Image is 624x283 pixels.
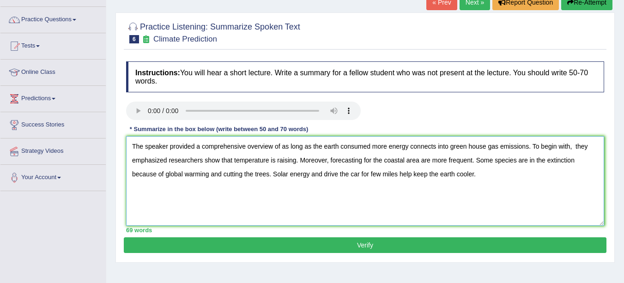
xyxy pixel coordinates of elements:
[126,125,312,133] div: * Summarize in the box below (write between 50 and 70 words)
[124,237,606,253] button: Verify
[0,7,106,30] a: Practice Questions
[0,165,106,188] a: Your Account
[129,35,139,43] span: 6
[126,226,604,235] div: 69 words
[0,60,106,83] a: Online Class
[0,86,106,109] a: Predictions
[126,61,604,92] h4: You will hear a short lecture. Write a summary for a fellow student who was not present at the le...
[0,112,106,135] a: Success Stories
[153,35,217,43] small: Climate Prediction
[0,33,106,56] a: Tests
[135,69,180,77] b: Instructions:
[126,20,300,43] h2: Practice Listening: Summarize Spoken Text
[0,138,106,162] a: Strategy Videos
[141,35,151,44] small: Exam occurring question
